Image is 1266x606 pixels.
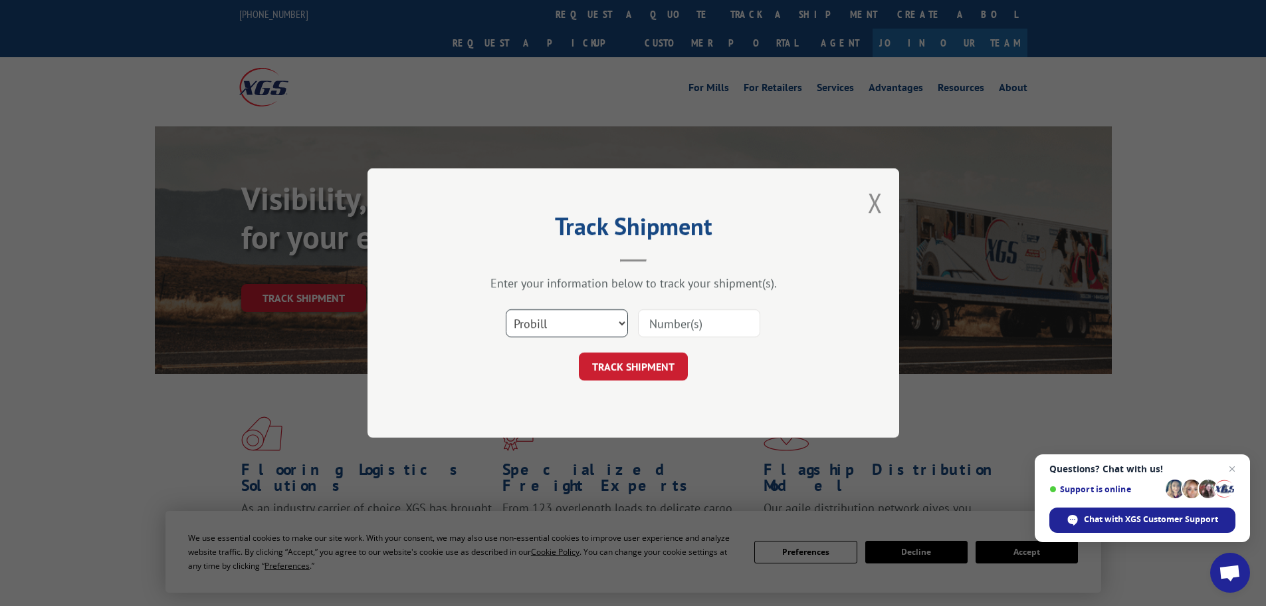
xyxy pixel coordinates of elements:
[579,353,688,380] button: TRACK SHIPMENT
[434,275,833,291] div: Enter your information below to track your shipment(s).
[868,185,883,220] button: Close modal
[1049,508,1235,533] div: Chat with XGS Customer Support
[434,217,833,242] h2: Track Shipment
[1224,461,1240,477] span: Close chat
[638,309,760,337] input: Number(s)
[1049,484,1161,494] span: Support is online
[1049,464,1235,474] span: Questions? Chat with us!
[1084,514,1218,526] span: Chat with XGS Customer Support
[1210,553,1250,593] div: Open chat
